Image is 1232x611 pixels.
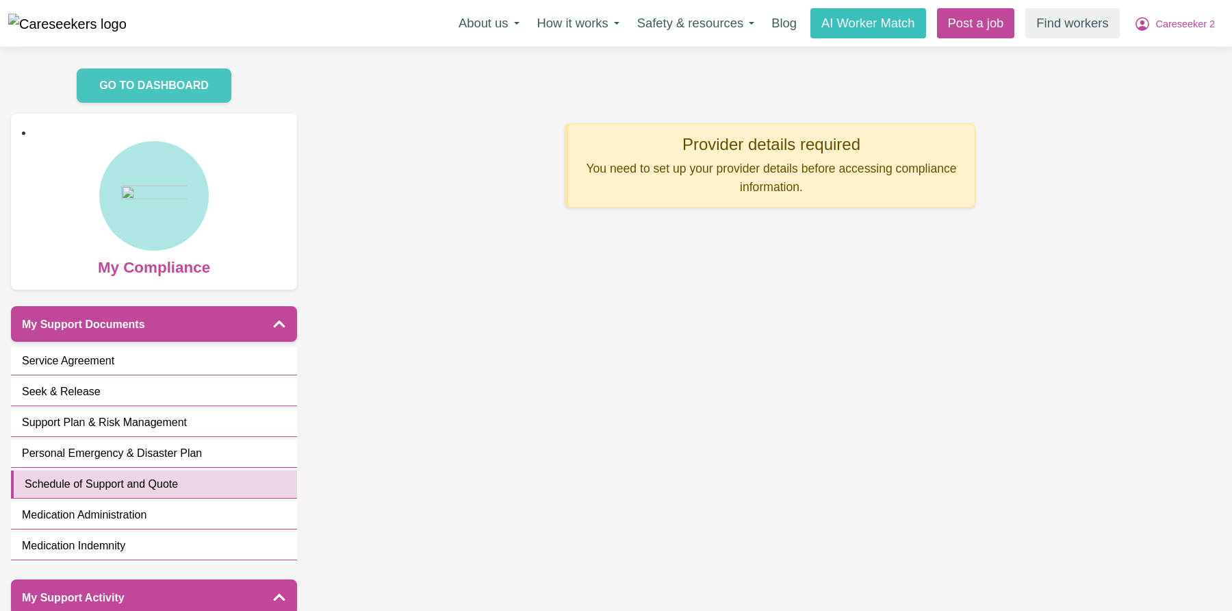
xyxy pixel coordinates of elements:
span: Personal Emergency & Disaster Plan [22,445,202,462]
span: My Compliance [98,251,210,279]
button: My Support Documents [11,306,297,342]
span: Careseeker 2 [1156,17,1215,32]
p: You need to set up your provider details before accessing compliance information. [579,160,964,196]
button: Safety & resources [628,9,763,38]
span: Schedule of Support and Quote [25,476,178,492]
a: Medication Administration [11,501,297,529]
button: My Account [1125,9,1224,38]
img: Careseekers logo [8,14,127,34]
a: Service Agreement [11,347,297,375]
a: Post a job [937,8,1015,38]
span: Support Plan & Risk Management [22,414,187,431]
a: Find workers [1025,8,1119,38]
span: Medication Administration [22,507,146,523]
a: Support Plan & Risk Management [11,409,297,437]
a: Schedule of Support and Quote [11,471,297,499]
a: Blog [763,8,805,38]
span: Medication Indemnity [22,538,125,554]
span: Seek & Release [22,384,101,400]
a: GO TO DASHBOARD [77,68,231,103]
a: Medication Indemnity [11,532,297,560]
div: Provider details required [579,135,964,155]
a: Personal Emergency & Disaster Plan [11,440,297,468]
a: AI Worker Match [810,8,926,38]
a: Careseekers logo [8,9,127,38]
span: Service Agreement [22,353,114,369]
button: How it works [528,9,628,38]
a: Seek & Release [11,378,297,406]
h5: My Support Documents [22,318,145,331]
a: My Compliance [22,141,286,279]
h5: My Support Activity [22,591,125,604]
button: About us [450,9,528,38]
